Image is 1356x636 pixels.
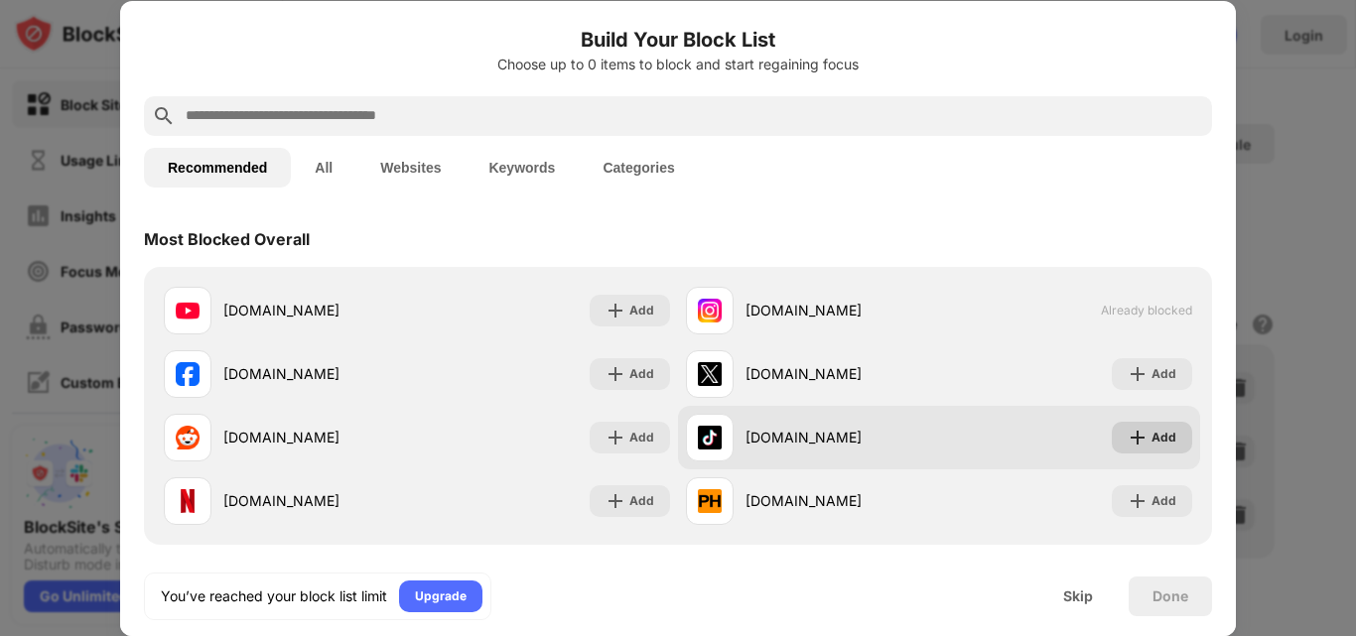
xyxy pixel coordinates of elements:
div: [DOMAIN_NAME] [746,490,939,511]
span: Already blocked [1101,303,1192,318]
div: You’ve reached your block list limit [161,586,387,606]
div: [DOMAIN_NAME] [223,363,417,384]
div: Done [1153,588,1188,604]
div: Add [629,491,654,511]
div: [DOMAIN_NAME] [223,490,417,511]
button: All [291,148,356,188]
img: favicons [698,299,722,322]
div: Skip [1063,588,1093,604]
div: [DOMAIN_NAME] [746,363,939,384]
img: favicons [698,426,722,449]
div: Add [1152,491,1176,511]
button: Websites [356,148,465,188]
img: favicons [698,489,722,513]
button: Keywords [465,148,579,188]
img: favicons [176,489,200,513]
button: Recommended [144,148,291,188]
div: Add [1152,428,1176,447]
div: [DOMAIN_NAME] [223,300,417,320]
div: Add [1152,364,1176,384]
div: Choose up to 0 items to block and start regaining focus [144,57,1212,72]
div: [DOMAIN_NAME] [746,300,939,320]
img: favicons [176,362,200,386]
button: Categories [579,148,698,188]
div: Most Blocked Overall [144,229,310,249]
div: Add [629,428,654,447]
div: Upgrade [415,586,467,606]
div: Add [629,364,654,384]
div: [DOMAIN_NAME] [223,427,417,447]
img: favicons [698,362,722,386]
img: search.svg [152,104,176,128]
img: favicons [176,426,200,449]
div: Add [629,301,654,320]
div: [DOMAIN_NAME] [746,427,939,447]
h6: Build Your Block List [144,25,1212,55]
img: favicons [176,299,200,322]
